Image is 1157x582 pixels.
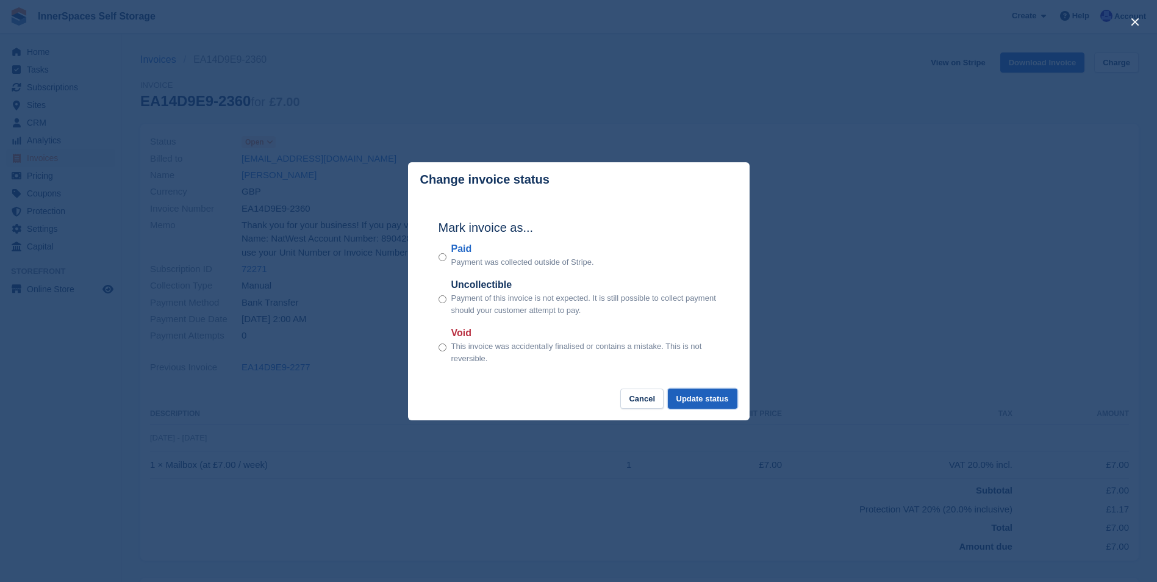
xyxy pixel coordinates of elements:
button: close [1125,12,1145,32]
button: Update status [668,389,737,409]
p: Change invoice status [420,173,550,187]
button: Cancel [620,389,664,409]
label: Void [451,326,719,340]
label: Uncollectible [451,278,719,292]
h2: Mark invoice as... [439,218,719,237]
label: Paid [451,242,594,256]
p: Payment was collected outside of Stripe. [451,256,594,268]
p: Payment of this invoice is not expected. It is still possible to collect payment should your cust... [451,292,719,316]
p: This invoice was accidentally finalised or contains a mistake. This is not reversible. [451,340,719,364]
